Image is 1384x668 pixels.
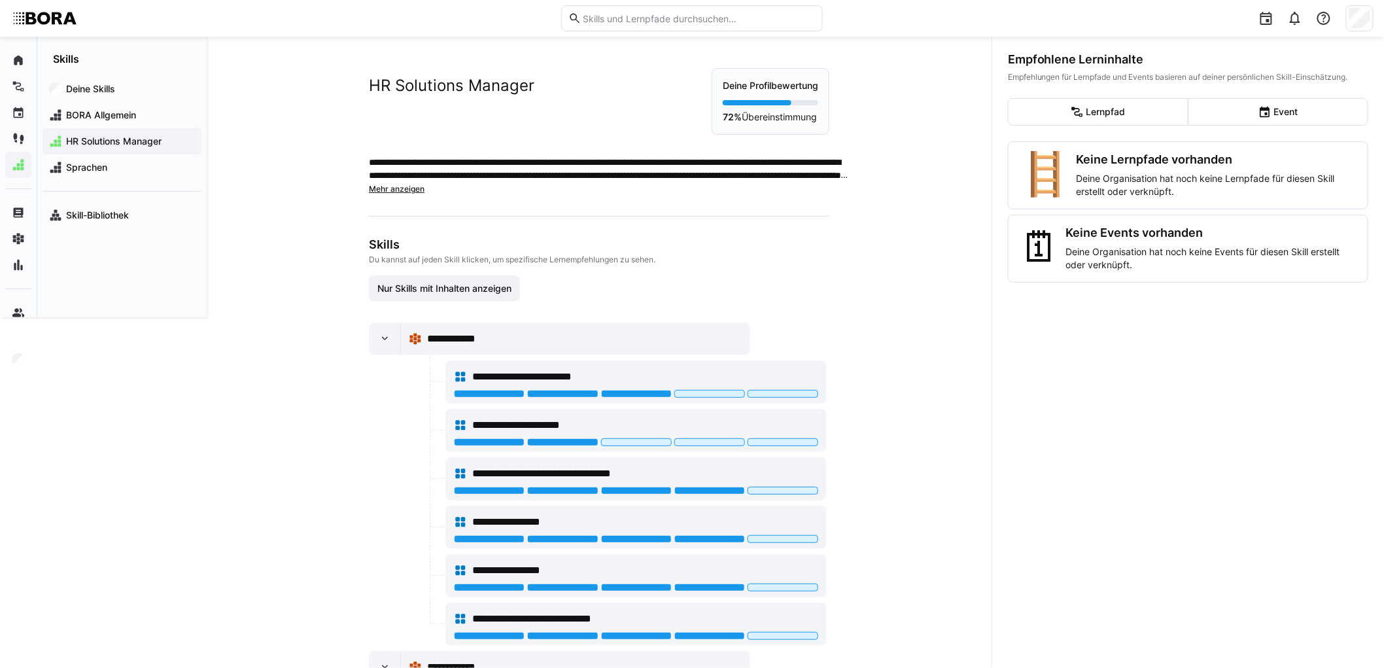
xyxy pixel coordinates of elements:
p: Deine Organisation hat noch keine Events für diesen Skill erstellt oder verknüpft. [1066,245,1357,272]
span: Mehr anzeigen [369,184,424,194]
span: HR Solutions Manager [64,135,195,148]
div: Empfohlene Lerninhalte [1008,52,1368,67]
button: Nur Skills mit Inhalten anzeigen [369,275,520,302]
div: 🗓 [1019,226,1061,272]
span: Sprachen [64,161,195,174]
p: Du kannst auf jeden Skill klicken, um spezifische Lernempfehlungen zu sehen. [369,255,827,265]
p: Deine Organisation hat noch keine Lernpfade für diesen Skill erstellt oder verknüpft. [1077,172,1357,198]
span: BORA Allgemein [64,109,195,122]
div: Empfehlungen für Lernpfade und Events basieren auf deiner persönlichen Skill-Einschätzung. [1008,72,1368,82]
span: Nur Skills mit Inhalten anzeigen [375,282,513,295]
strong: 72% [723,111,742,122]
p: Deine Profilbewertung [723,79,818,92]
h3: Keine Lernpfade vorhanden [1077,152,1357,167]
h3: Keine Events vorhanden [1066,226,1357,240]
eds-button-option: Lernpfad [1008,98,1188,126]
input: Skills und Lernpfade durchsuchen… [581,12,816,24]
div: 🪜 [1019,152,1071,198]
h2: HR Solutions Manager [369,76,534,96]
eds-button-option: Event [1188,98,1369,126]
p: Übereinstimmung [723,111,818,124]
h3: Skills [369,237,827,252]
